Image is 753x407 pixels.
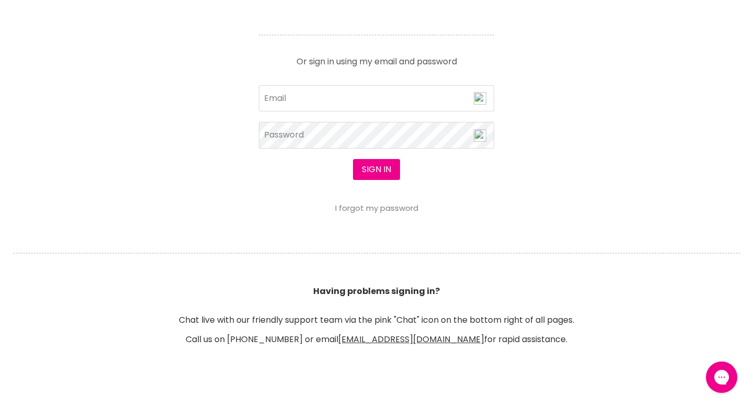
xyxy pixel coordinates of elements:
a: [EMAIL_ADDRESS][DOMAIN_NAME] [338,333,484,345]
button: Sign in [353,159,400,180]
img: npw-badge-icon-locked.svg [474,129,486,142]
b: Having problems signing in? [313,285,440,297]
img: npw-badge-icon-locked.svg [474,92,486,105]
p: Or sign in using my email and password [259,49,494,66]
a: I forgot my password [335,202,418,213]
iframe: Gorgias live chat messenger [701,358,743,397]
